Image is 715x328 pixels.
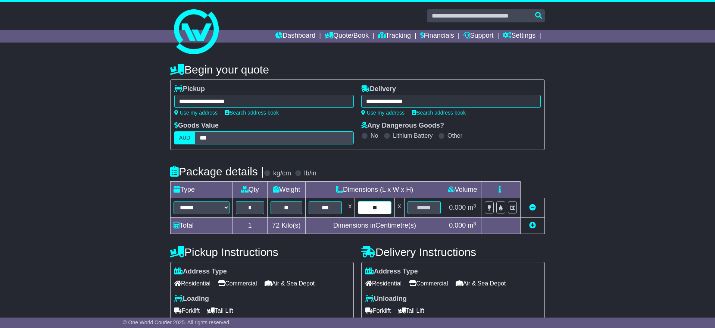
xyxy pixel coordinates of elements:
span: © One World Courier 2025. All rights reserved. [123,319,231,325]
label: Pickup [174,85,205,93]
sup: 3 [473,203,476,209]
a: Quote/Book [325,30,369,43]
a: Remove this item [529,204,536,211]
td: Type [171,182,233,198]
td: x [394,198,404,218]
td: 1 [233,218,268,234]
span: 0.000 [449,222,466,229]
h4: Pickup Instructions [170,246,354,258]
span: Air & Sea Depot [456,278,506,289]
a: Search address book [225,110,279,116]
h4: Package details | [170,165,264,178]
a: Settings [503,30,536,43]
span: m [468,204,476,211]
td: Dimensions in Centimetre(s) [306,218,444,234]
label: kg/cm [273,169,291,178]
td: Qty [233,182,268,198]
h4: Begin your quote [170,63,545,76]
span: 0.000 [449,204,466,211]
label: Any Dangerous Goods? [361,122,444,130]
span: 72 [272,222,280,229]
td: Kilo(s) [267,218,306,234]
td: Dimensions (L x W x H) [306,182,444,198]
span: Air & Sea Depot [265,278,315,289]
label: Goods Value [174,122,219,130]
a: Add new item [529,222,536,229]
a: Financials [420,30,454,43]
label: No [371,132,378,139]
span: Forklift [365,305,391,316]
label: Other [447,132,462,139]
td: Weight [267,182,306,198]
span: Residential [174,278,210,289]
label: Delivery [361,85,396,93]
sup: 3 [473,221,476,227]
h4: Delivery Instructions [361,246,545,258]
span: m [468,222,476,229]
label: Address Type [174,268,227,276]
label: Loading [174,295,209,303]
a: Dashboard [275,30,315,43]
span: Residential [365,278,402,289]
label: lb/in [304,169,316,178]
td: x [345,198,355,218]
td: Volume [444,182,481,198]
label: AUD [174,131,195,144]
a: Support [463,30,494,43]
a: Use my address [361,110,405,116]
label: Address Type [365,268,418,276]
td: Total [171,218,233,234]
label: Lithium Battery [393,132,433,139]
span: Tail Lift [398,305,424,316]
a: Use my address [174,110,218,116]
span: Commercial [218,278,257,289]
span: Forklift [174,305,200,316]
label: Unloading [365,295,407,303]
a: Tracking [378,30,411,43]
span: Commercial [409,278,448,289]
a: Search address book [412,110,466,116]
span: Tail Lift [207,305,233,316]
